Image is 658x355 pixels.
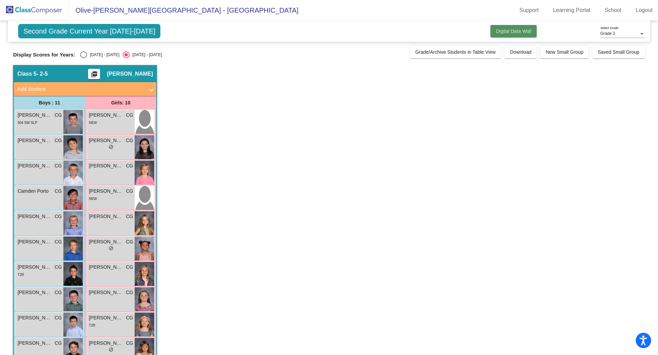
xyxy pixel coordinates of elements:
mat-expansion-panel-header: Add Student [14,82,156,96]
span: [PERSON_NAME] [PERSON_NAME] [89,162,123,169]
span: Olive-[PERSON_NAME][GEOGRAPHIC_DATA] - [GEOGRAPHIC_DATA] [69,5,298,16]
span: [PERSON_NAME] [89,238,123,245]
span: [PERSON_NAME] [17,289,52,296]
span: CG [54,289,62,296]
a: Support [514,5,544,16]
div: Boys : 11 [14,96,85,110]
span: do_not_disturb_alt [109,246,113,251]
span: - 2-5 [36,71,48,77]
span: Digital Data Wall [496,28,531,34]
span: New Small Group [546,49,583,55]
span: [PERSON_NAME] [17,314,52,321]
span: Download [510,49,531,55]
span: CG [126,340,133,347]
button: Download [504,46,537,58]
span: [PERSON_NAME] [89,213,123,220]
div: Girls: 10 [85,96,156,110]
span: [PERSON_NAME] [17,264,52,271]
button: Grade/Archive Students in Table View [410,46,501,58]
span: CG [54,188,62,195]
span: [PERSON_NAME] [89,188,123,195]
mat-radio-group: Select an option [80,51,162,58]
span: Grade/Archive Students in Table View [415,49,496,55]
a: Learning Portal [548,5,596,16]
button: Digital Data Wall [490,25,537,37]
span: [PERSON_NAME] [17,137,52,144]
span: CG [54,112,62,119]
span: CG [54,314,62,321]
a: Logout [630,5,658,16]
span: [PERSON_NAME] [PERSON_NAME] [17,112,52,119]
span: T2R [89,324,95,327]
span: Display Scores for Years: [13,52,75,58]
span: CG [54,238,62,245]
span: NEW [89,197,97,201]
span: Grade 2 [600,31,615,36]
button: Print Students Details [88,69,100,79]
div: [DATE] - [DATE] [130,52,162,58]
span: CG [126,238,133,245]
span: [PERSON_NAME] [89,137,123,144]
mat-panel-title: Add Student [17,85,145,93]
span: Second Grade Current Year [DATE]-[DATE] [18,24,160,38]
span: CG [126,162,133,169]
span: [PERSON_NAME] [17,238,52,245]
span: [PERSON_NAME] [89,112,123,119]
span: CG [126,213,133,220]
span: [PERSON_NAME] [107,71,153,77]
span: CG [126,112,133,119]
span: Camden Porto [17,188,52,195]
button: Saved Small Group [592,46,645,58]
span: CG [126,314,133,321]
span: 504 SW SLP [17,121,37,125]
span: do_not_disturb_alt [109,347,113,352]
span: [PERSON_NAME] [89,264,123,271]
span: CG [54,340,62,347]
span: NEW [89,121,97,125]
span: [PERSON_NAME] [89,314,123,321]
button: New Small Group [540,46,589,58]
span: Class 5 [17,71,36,77]
span: CG [126,137,133,144]
div: [DATE] - [DATE] [87,52,119,58]
span: [PERSON_NAME] [89,340,123,347]
span: CG [54,264,62,271]
span: Saved Small Group [598,49,639,55]
span: CG [126,188,133,195]
a: School [599,5,627,16]
span: CG [54,213,62,220]
span: [PERSON_NAME] [17,162,52,169]
mat-icon: picture_as_pdf [90,71,98,80]
span: T2R [17,273,24,277]
span: CG [54,137,62,144]
span: [PERSON_NAME] [89,289,123,296]
span: do_not_disturb_alt [109,144,113,149]
span: CG [126,264,133,271]
span: [PERSON_NAME] [17,213,52,220]
span: CG [126,289,133,296]
span: CG [54,162,62,169]
span: [PERSON_NAME] [17,340,52,347]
